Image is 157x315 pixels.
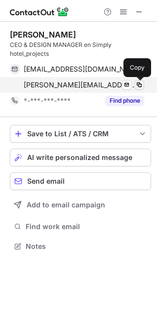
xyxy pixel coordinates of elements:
[24,65,137,74] span: [EMAIL_ADDRESS][DOMAIN_NAME]
[24,80,137,89] span: [PERSON_NAME][EMAIL_ADDRESS][DOMAIN_NAME]
[27,201,105,209] span: Add to email campaign
[26,242,147,251] span: Notes
[10,239,151,253] button: Notes
[27,130,134,138] div: Save to List / ATS / CRM
[10,40,151,58] div: CEO & DESIGN MANAGER en Simply hotel_projects
[10,196,151,214] button: Add to email campaign
[10,30,76,39] div: [PERSON_NAME]
[10,6,69,18] img: ContactOut v5.3.10
[27,154,132,161] span: AI write personalized message
[26,222,147,231] span: Find work email
[10,172,151,190] button: Send email
[10,125,151,143] button: save-profile-one-click
[105,96,144,106] button: Reveal Button
[10,220,151,234] button: Find work email
[10,149,151,166] button: AI write personalized message
[27,177,65,185] span: Send email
